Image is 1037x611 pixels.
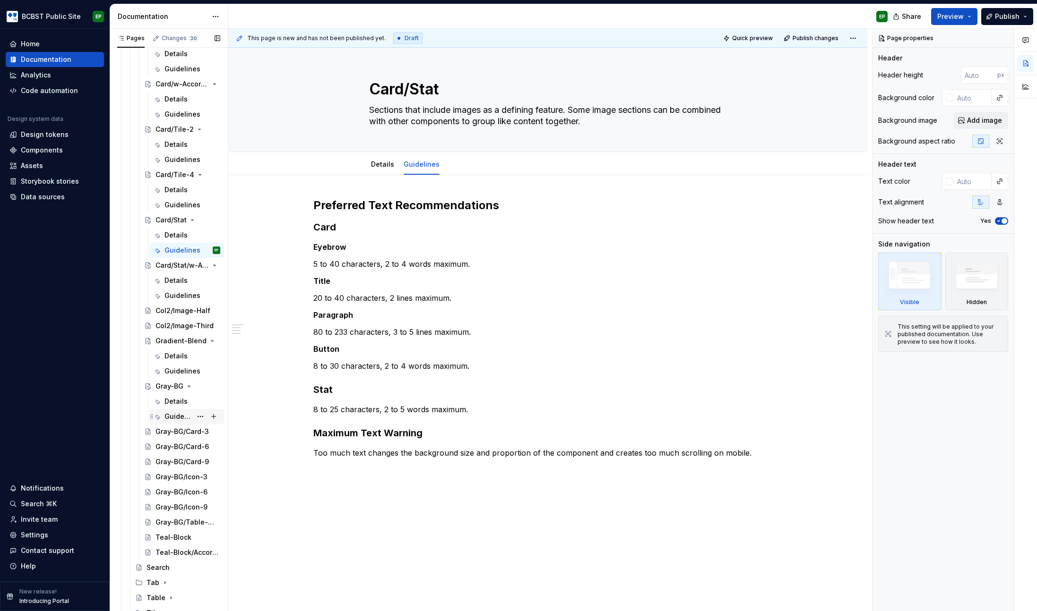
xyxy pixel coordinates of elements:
strong: Eyebrow [313,242,346,252]
a: Guidelines [149,107,224,122]
button: Search ⌘K [6,496,104,511]
a: Gray-BG/Table-Overlay [140,515,224,530]
div: Guidelines [400,154,443,174]
button: BCBST Public SiteEP [2,6,108,26]
div: Gray-BG/Card-6 [156,442,209,451]
p: 20 to 40 characters, 2 lines maximum. [313,292,782,304]
div: Table [147,593,165,603]
a: Guidelines [149,152,224,167]
span: Publish [995,12,1020,21]
input: Auto [961,67,997,84]
a: Card/Stat/w-Accordions [140,258,224,273]
button: Publish [981,8,1033,25]
div: Details [367,154,398,174]
a: Components [6,143,104,158]
a: Details [149,46,224,61]
div: Card/Tile-2 [156,125,194,134]
textarea: Sections that include images as a defining feature. Some image sections can be combined with othe... [367,102,725,129]
div: Col2/Image-Half [156,306,210,315]
h3: Card [313,221,782,234]
div: Teal-Block [156,533,191,542]
span: Add image [967,116,1002,125]
div: Settings [21,530,48,540]
a: Gradient-Blend [140,333,224,348]
a: Code automation [6,83,104,98]
a: Col2/Image-Half [140,303,224,318]
a: Details [149,228,224,243]
div: Guidelines [164,110,200,119]
div: Analytics [21,70,51,80]
a: Details [149,137,224,152]
a: Details [149,92,224,107]
button: Share [888,8,927,25]
div: Gradient-Blend [156,336,207,346]
p: 5 to 40 characters, 2 to 4 words maximum. [313,258,782,270]
button: Publish changes [781,32,843,45]
a: Documentation [6,52,104,67]
div: EP [879,13,885,20]
span: Draft [405,34,419,42]
a: Home [6,36,104,51]
button: Contact support [6,543,104,558]
div: Header text [878,160,916,169]
div: Design system data [8,115,63,123]
div: Assets [21,161,43,170]
div: Details [164,185,188,195]
a: Card/w-Accordions [140,76,224,92]
p: Introducing Portal [19,597,69,605]
div: Details [164,230,188,240]
div: Tab [147,578,159,587]
div: Code automation [21,86,78,95]
input: Auto [953,89,992,106]
a: Analytics [6,68,104,83]
a: Details [149,273,224,288]
div: Search [147,563,170,572]
div: Guidelines [164,412,192,421]
a: Guidelines [149,197,224,212]
div: Gray-BG/Icon-3 [156,472,207,482]
a: Storybook stories [6,174,104,189]
div: Teal-Block/Accordion [156,548,218,557]
div: Details [164,397,188,406]
div: Gray-BG/Card-9 [156,457,209,467]
div: Hidden [945,253,1009,310]
button: Preview [931,8,977,25]
textarea: Card/Stat [367,78,725,101]
div: Details [164,94,188,104]
div: Text color [878,177,910,186]
div: This setting will be applied to your published documentation. Use preview to see how it looks. [898,323,1002,346]
span: This page is new and has not been published yet. [247,34,386,42]
a: Gray-BG [140,379,224,394]
strong: Paragraph [313,310,353,320]
strong: Title [313,276,330,286]
div: Gray-BG/Table-Overlay [156,518,218,527]
a: Table [131,590,224,605]
div: Hidden [967,298,987,306]
img: b44e7a6b-69a5-43df-ae42-963d7259159b.png [7,11,18,22]
div: Guidelines [164,200,200,210]
a: Card/Tile-2 [140,122,224,137]
div: EP [215,246,218,255]
div: Tab [131,575,224,590]
h2: Preferred Text Recommendations [313,198,782,213]
div: Changes [162,34,199,42]
div: Components [21,145,63,155]
a: Guidelines [149,409,224,424]
div: Side navigation [878,239,930,249]
div: Pages [117,34,145,42]
a: Card/Stat [140,212,224,228]
div: Gray-BG/Card-3 [156,427,209,436]
div: Gray-BG/Icon-9 [156,502,207,512]
label: Yes [980,217,991,225]
p: px [997,71,1004,79]
p: New release! [19,588,57,595]
button: Quick preview [720,32,777,45]
div: Documentation [21,55,71,64]
a: Data sources [6,189,104,204]
div: Guidelines [164,155,200,164]
a: Details [149,182,224,197]
a: Design tokens [6,127,104,142]
a: Gray-BG/Icon-6 [140,484,224,500]
span: 30 [189,34,199,42]
div: Background aspect ratio [878,136,955,146]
